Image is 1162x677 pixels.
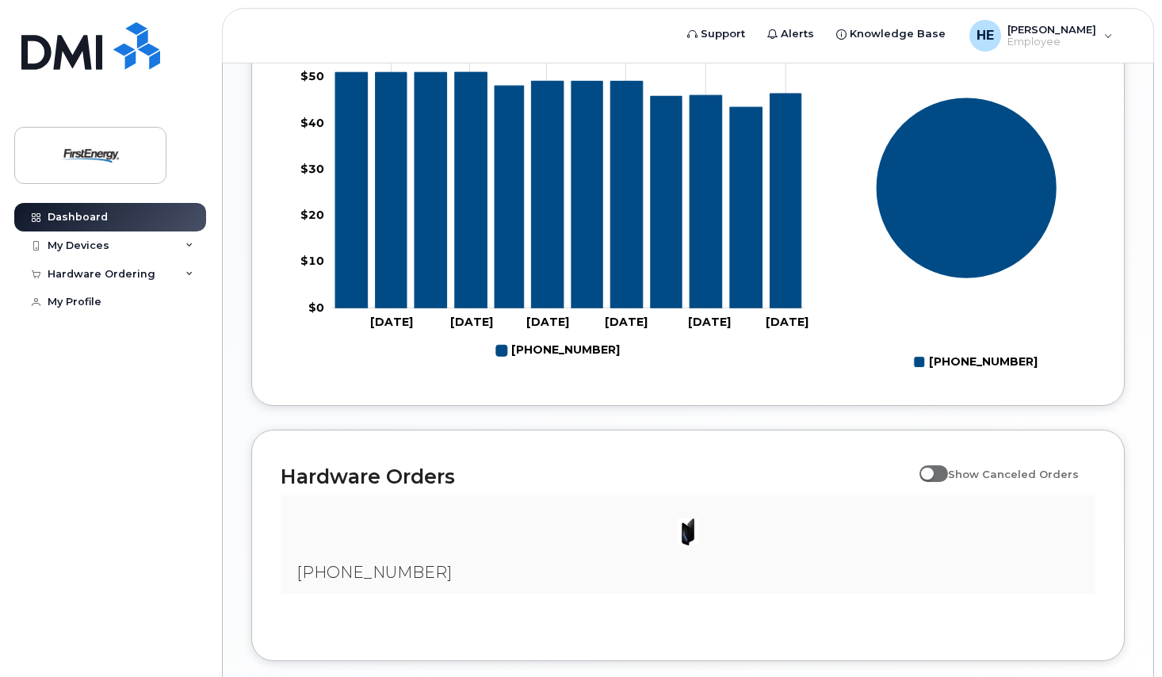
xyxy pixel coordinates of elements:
[526,316,569,330] tspan: [DATE]
[919,459,932,472] input: Show Canceled Orders
[688,316,731,330] tspan: [DATE]
[914,350,1038,376] g: Legend
[766,316,808,330] tspan: [DATE]
[300,208,324,223] tspan: $20
[308,300,324,315] tspan: $0
[1093,608,1150,665] iframe: Messenger Launcher
[756,18,825,50] a: Alerts
[672,516,704,548] img: image20231002-3703462-2fle3a.jpeg
[958,20,1124,52] div: Hickman, Eric M
[605,316,648,330] tspan: [DATE]
[1007,36,1096,48] span: Employee
[977,26,994,45] span: HE
[875,98,1057,280] g: Series
[676,18,756,50] a: Support
[281,465,912,488] h2: Hardware Orders
[948,468,1079,480] span: Show Canceled Orders
[300,162,324,176] tspan: $30
[335,72,801,308] g: 724-487-5173
[300,116,324,130] tspan: $40
[300,70,324,84] tspan: $50
[1007,23,1096,36] span: [PERSON_NAME]
[296,563,452,582] span: [PHONE_NUMBER]
[450,316,493,330] tspan: [DATE]
[496,338,620,364] g: 724-487-5173
[370,316,413,330] tspan: [DATE]
[781,26,814,42] span: Alerts
[850,26,946,42] span: Knowledge Base
[300,254,324,269] tspan: $10
[300,23,808,364] g: Chart
[701,26,745,42] span: Support
[875,98,1057,376] g: Chart
[825,18,957,50] a: Knowledge Base
[496,338,620,364] g: Legend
